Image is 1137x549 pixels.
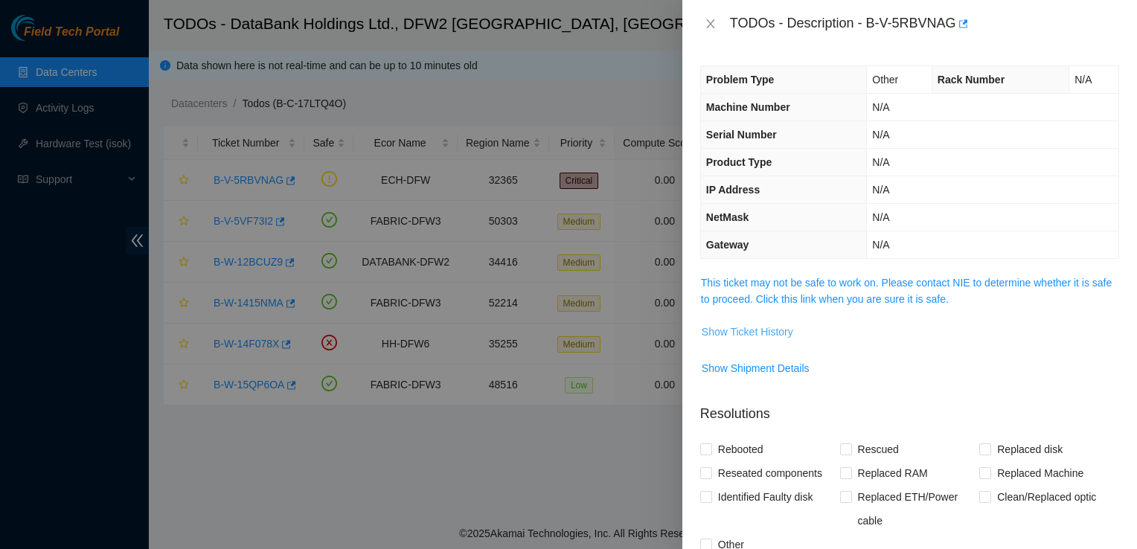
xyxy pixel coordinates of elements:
span: Identified Faulty disk [712,485,819,509]
span: Replaced ETH/Power cable [852,485,980,533]
span: Gateway [706,239,749,251]
span: N/A [872,101,889,113]
span: N/A [872,211,889,223]
span: Rescued [852,437,905,461]
span: Serial Number [706,129,777,141]
span: Problem Type [706,74,775,86]
span: Rebooted [712,437,769,461]
span: Replaced Machine [991,461,1089,485]
a: This ticket may not be safe to work on. Please contact NIE to determine whether it is safe to pro... [701,277,1112,305]
span: Machine Number [706,101,790,113]
span: Show Shipment Details [702,360,810,376]
span: NetMask [706,211,749,223]
div: TODOs - Description - B-V-5RBVNAG [730,12,1119,36]
span: N/A [872,184,889,196]
span: N/A [872,239,889,251]
span: Show Ticket History [702,324,793,340]
button: Show Ticket History [701,320,794,344]
button: Close [700,17,721,31]
span: Other [872,74,898,86]
span: N/A [872,156,889,168]
span: N/A [872,129,889,141]
span: Product Type [706,156,772,168]
span: Clean/Replaced optic [991,485,1102,509]
span: Rack Number [938,74,1005,86]
span: close [705,18,717,30]
span: IP Address [706,184,760,196]
span: Replaced disk [991,437,1069,461]
button: Show Shipment Details [701,356,810,380]
span: Replaced RAM [852,461,934,485]
span: N/A [1074,74,1092,86]
span: Reseated components [712,461,828,485]
p: Resolutions [700,392,1119,424]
